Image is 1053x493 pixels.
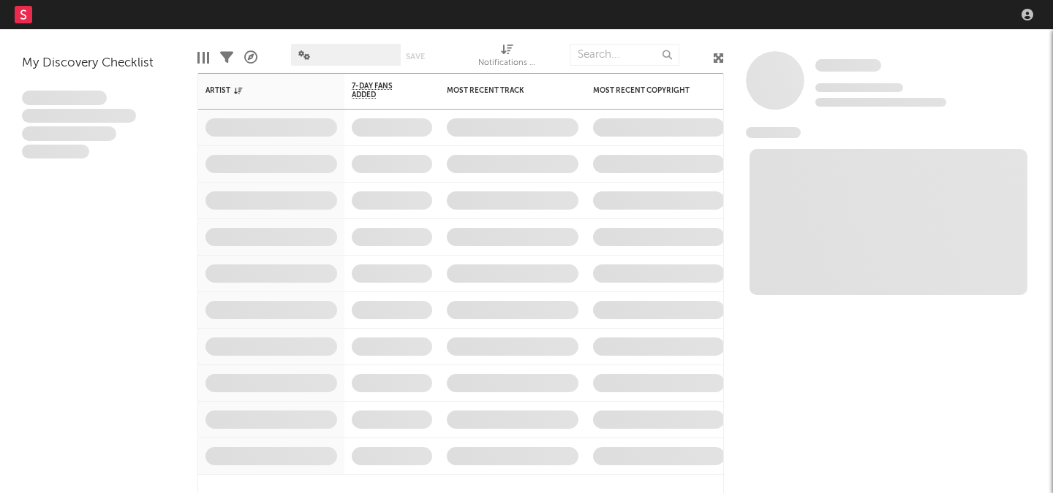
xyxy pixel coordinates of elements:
[406,53,425,61] button: Save
[22,55,175,72] div: My Discovery Checklist
[197,37,209,79] div: Edit Columns
[815,98,946,107] span: 0 fans last week
[205,86,315,95] div: Artist
[815,83,903,92] span: Tracking Since: [DATE]
[22,91,107,105] span: Lorem ipsum dolor
[593,86,703,95] div: Most Recent Copyright
[352,82,410,99] span: 7-Day Fans Added
[478,55,537,72] div: Notifications (Artist)
[22,126,116,141] span: Praesent ac interdum
[244,37,257,79] div: A&R Pipeline
[815,58,881,73] a: Some Artist
[746,127,801,138] span: News Feed
[478,37,537,79] div: Notifications (Artist)
[22,145,89,159] span: Aliquam viverra
[815,59,881,72] span: Some Artist
[220,37,233,79] div: Filters
[570,44,679,66] input: Search...
[447,86,556,95] div: Most Recent Track
[22,109,136,123] span: Integer aliquet in purus et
